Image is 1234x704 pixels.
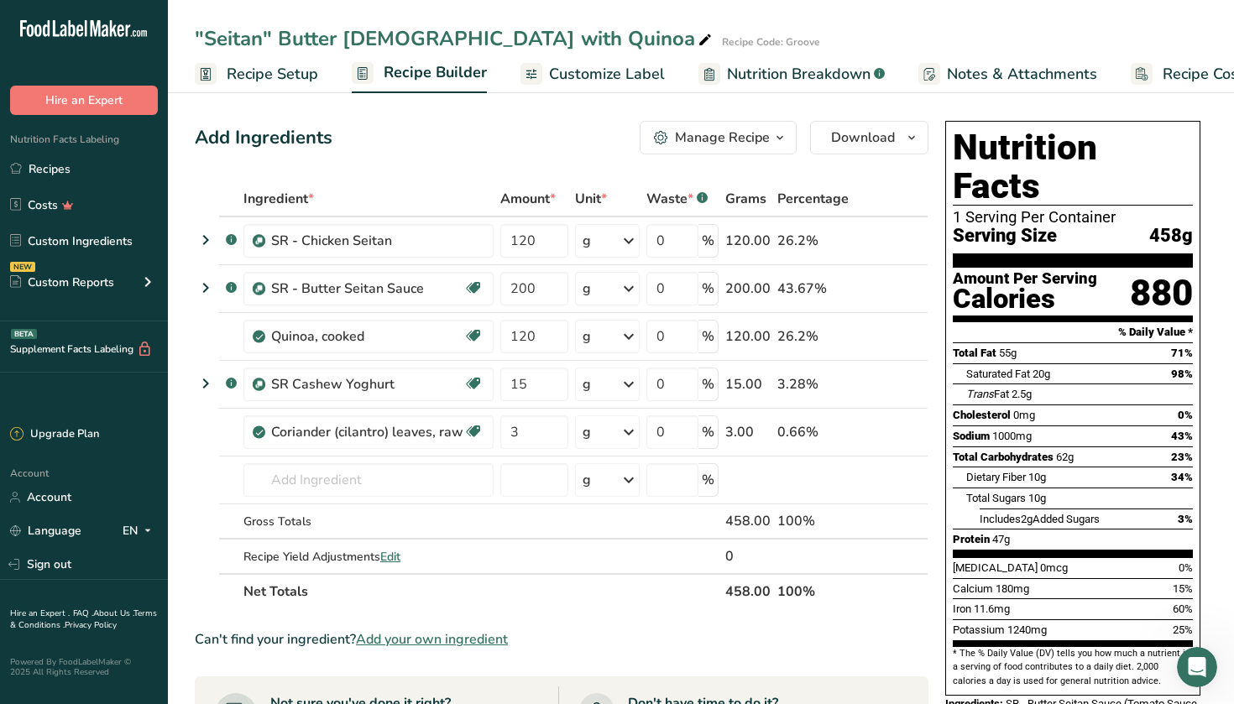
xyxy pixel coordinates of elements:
section: * The % Daily Value (DV) tells you how much a nutrient in a serving of food contributes to a dail... [953,647,1193,688]
span: Percentage [777,189,849,209]
div: Gross Totals [243,513,494,530]
div: g [583,231,591,251]
span: Total Sugars [966,492,1026,504]
span: Customize Label [549,63,665,86]
a: Privacy Policy [65,619,117,631]
span: 34% [1171,471,1193,483]
div: Custom Reports [10,274,114,291]
a: Customize Label [520,55,665,93]
div: 0 [725,546,771,566]
img: Sub Recipe [253,283,265,295]
div: SR Cashew Yoghurt [271,374,463,394]
span: 43% [1171,430,1193,442]
th: 458.00 [722,573,774,608]
div: SR - Chicken Seitan [271,231,481,251]
div: 120.00 [725,231,771,251]
span: 98% [1171,368,1193,380]
span: Recipe Setup [227,63,318,86]
div: BETA [11,329,37,339]
i: Trans [966,388,994,400]
th: 100% [774,573,852,608]
h1: Nutrition Facts [953,128,1193,206]
div: g [583,422,591,442]
div: g [583,374,591,394]
span: 0mg [1013,409,1035,421]
span: Add your own ingredient [356,629,508,649]
span: 55g [999,347,1017,359]
div: Quinoa, cooked [271,326,463,347]
img: Sub Recipe [253,378,265,391]
span: Includes Added Sugars [980,513,1100,525]
span: Grams [725,189,766,209]
button: Hire an Expert [10,86,158,115]
span: Total Carbohydrates [953,451,1054,463]
div: 3.00 [725,422,771,442]
div: Powered By FoodLabelMaker © 2025 All Rights Reserved [10,657,158,677]
div: 100% [777,511,849,531]
div: 26.2% [777,326,849,347]
span: Edit [380,549,400,565]
span: 1000mg [992,430,1032,442]
div: 3.28% [777,374,849,394]
div: 200.00 [725,279,771,299]
span: 60% [1173,602,1193,615]
span: Total Fat [953,347,996,359]
span: 23% [1171,451,1193,463]
div: Add Ingredients [195,124,332,152]
a: Hire an Expert . [10,608,70,619]
th: Net Totals [240,573,722,608]
a: Nutrition Breakdown [698,55,885,93]
span: Protein [953,533,990,545]
span: 10g [1028,492,1046,504]
span: 20g [1033,368,1050,380]
span: 0% [1178,409,1193,421]
span: Saturated Fat [966,368,1030,380]
span: Iron [953,602,971,615]
div: 15.00 [725,374,771,394]
span: 2g [1021,513,1033,525]
span: Sodium [953,430,990,442]
span: Notes & Attachments [947,63,1097,86]
span: Fat [966,388,1009,400]
span: Calcium [953,582,993,595]
span: 458g [1149,226,1193,247]
span: 10g [1028,471,1046,483]
div: 1 Serving Per Container [953,209,1193,226]
img: Sub Recipe [253,235,265,248]
div: Recipe Yield Adjustments [243,548,494,566]
div: Amount Per Serving [953,271,1097,287]
span: Unit [575,189,607,209]
div: g [583,470,591,490]
span: 0% [1179,561,1193,574]
span: 3% [1178,513,1193,525]
div: 26.2% [777,231,849,251]
div: 120.00 [725,326,771,347]
a: FAQ . [73,608,93,619]
span: Serving Size [953,226,1057,247]
div: g [583,326,591,347]
div: 0.66% [777,422,849,442]
span: 180mg [996,582,1029,595]
button: Download [810,121,928,154]
a: Terms & Conditions . [10,608,157,631]
span: 15% [1173,582,1193,595]
section: % Daily Value * [953,322,1193,342]
div: NEW [10,262,35,272]
span: Nutrition Breakdown [727,63,871,86]
div: 43.67% [777,279,849,299]
span: 11.6mg [974,602,1010,615]
a: Notes & Attachments [918,55,1097,93]
span: Cholesterol [953,409,1011,421]
div: 880 [1130,271,1193,315]
iframe: Intercom live chat [1177,647,1217,687]
span: 47g [992,533,1010,545]
div: Calories [953,287,1097,311]
div: Can't find your ingredient? [195,629,928,649]
a: Recipe Setup [195,55,318,93]
span: 1240mg [1007,623,1047,636]
a: Language [10,516,81,545]
span: Ingredient [243,189,314,209]
span: Potassium [953,623,1005,636]
div: Upgrade Plan [10,426,99,443]
span: Recipe Builder [384,61,487,84]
